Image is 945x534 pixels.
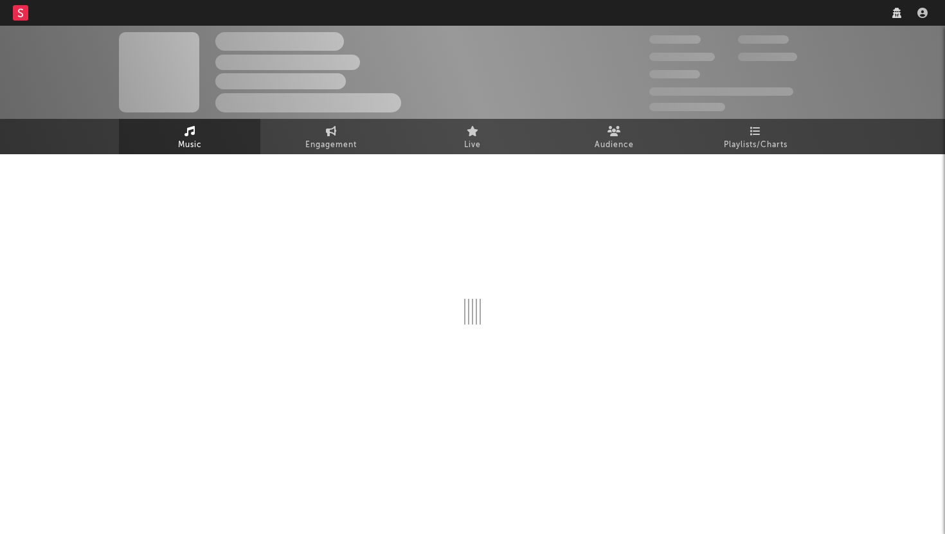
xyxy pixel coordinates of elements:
[649,35,701,44] span: 300,000
[738,53,797,61] span: 1,000,000
[724,138,788,153] span: Playlists/Charts
[464,138,481,153] span: Live
[119,119,260,154] a: Music
[260,119,402,154] a: Engagement
[402,119,543,154] a: Live
[543,119,685,154] a: Audience
[595,138,634,153] span: Audience
[738,35,789,44] span: 100,000
[649,103,725,111] span: Jump Score: 85.0
[649,70,700,78] span: 100,000
[305,138,357,153] span: Engagement
[649,53,715,61] span: 50,000,000
[685,119,826,154] a: Playlists/Charts
[649,87,793,96] span: 50,000,000 Monthly Listeners
[178,138,202,153] span: Music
